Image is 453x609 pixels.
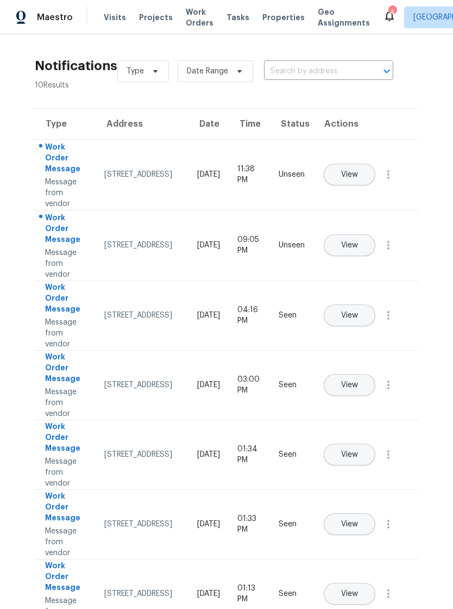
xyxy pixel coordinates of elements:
div: Message from vendor [45,177,87,209]
div: 04:16 PM [237,304,261,326]
div: [DATE] [197,519,220,530]
div: Seen [279,588,305,599]
div: Work Order Message [45,351,87,387]
span: View [341,520,358,529]
th: Address [96,109,188,139]
button: View [324,583,375,605]
div: Unseen [279,169,305,180]
div: Message from vendor [45,526,87,558]
button: View [324,513,375,535]
div: Message from vendor [45,387,87,419]
span: View [341,381,358,389]
span: Maestro [37,12,73,23]
div: 03:00 PM [237,374,261,396]
span: View [341,312,358,320]
th: Status [270,109,313,139]
div: 01:33 PM [237,513,261,535]
div: [STREET_ADDRESS] [104,519,180,530]
div: Seen [279,519,305,530]
div: Message from vendor [45,247,87,280]
th: Date [188,109,229,139]
button: View [324,374,375,396]
div: Unseen [279,240,305,251]
div: Work Order Message [45,490,87,526]
div: [STREET_ADDRESS] [104,380,180,390]
div: Work Order Message [45,560,87,595]
div: Message from vendor [45,317,87,350]
span: Tasks [226,14,249,21]
button: Open [379,64,394,79]
div: [DATE] [197,588,220,599]
div: Seen [279,380,305,390]
th: Actions [313,109,418,139]
button: View [324,234,375,256]
div: Work Order Message [45,212,87,247]
div: Work Order Message [45,141,87,177]
div: Seen [279,310,305,321]
div: 11:38 PM [237,164,261,185]
div: [DATE] [197,169,220,180]
div: 10 Results [35,80,117,91]
div: [STREET_ADDRESS] [104,310,180,321]
div: [STREET_ADDRESS] [104,449,180,460]
span: Projects [139,12,173,23]
input: Search by address [264,63,363,80]
span: View [341,451,358,459]
span: Properties [262,12,305,23]
div: [DATE] [197,240,220,251]
span: View [341,590,358,598]
th: Type [35,109,96,139]
div: 4 [388,7,396,17]
h2: Notifications [35,60,117,71]
div: [DATE] [197,310,220,321]
button: View [324,444,375,465]
div: 09:05 PM [237,234,261,256]
div: [STREET_ADDRESS] [104,169,180,180]
div: Work Order Message [45,282,87,317]
div: Work Order Message [45,421,87,456]
span: Type [127,66,144,77]
div: [DATE] [197,380,220,390]
span: View [341,171,358,179]
span: Date Range [187,66,228,77]
div: 01:34 PM [237,444,261,465]
span: View [341,241,358,250]
div: Seen [279,449,305,460]
span: Visits [104,12,126,23]
button: View [324,304,375,326]
div: [STREET_ADDRESS] [104,240,180,251]
th: Time [229,109,270,139]
div: [DATE] [197,449,220,460]
div: 01:13 PM [237,583,261,605]
span: Geo Assignments [318,7,370,28]
div: [STREET_ADDRESS] [104,588,180,599]
div: Message from vendor [45,456,87,489]
span: Work Orders [186,7,213,28]
button: View [324,164,375,185]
